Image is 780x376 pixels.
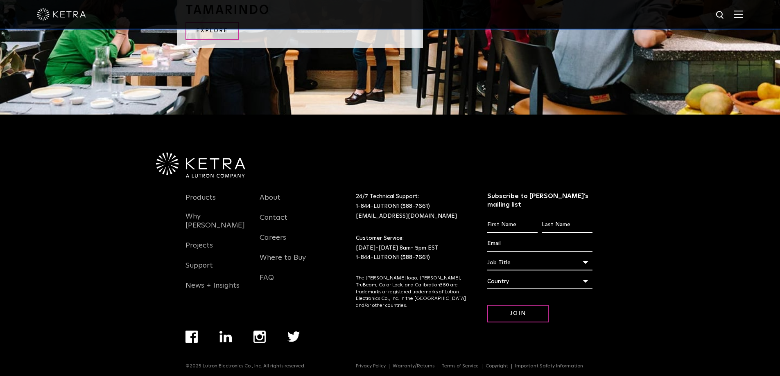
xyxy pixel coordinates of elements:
div: Navigation Menu [356,363,595,369]
a: News + Insights [185,281,240,300]
p: ©2025 Lutron Electronics Co., Inc. All rights reserved. [185,363,305,369]
a: Where to Buy [260,253,306,272]
img: Ketra-aLutronCo_White_RGB [156,153,245,178]
img: linkedin [219,331,232,342]
img: ketra-logo-2019-white [37,8,86,20]
a: [EMAIL_ADDRESS][DOMAIN_NAME] [356,213,457,219]
img: facebook [185,331,198,343]
a: FAQ [260,273,274,292]
div: Navigation Menu [185,192,248,300]
img: Hamburger%20Nav.svg [734,10,743,18]
div: Navigation Menu [260,192,322,292]
a: Copyright [482,364,512,369]
a: Important Safety Information [512,364,586,369]
p: 24/7 Technical Support: [356,192,467,221]
a: Terms of Service [438,364,482,369]
input: Email [487,236,592,252]
div: Country [487,274,592,289]
div: Navigation Menu [185,331,322,363]
a: 1-844-LUTRON1 (588-7661) [356,203,430,209]
p: The [PERSON_NAME] logo, [PERSON_NAME], TruBeam, Color Lock, and Calibration360 are trademarks or ... [356,275,467,309]
div: Job Title [487,255,592,270]
a: Support [185,261,213,280]
input: Join [487,305,549,322]
input: Last Name [542,217,592,233]
a: Explore [185,22,239,40]
a: Projects [185,241,213,260]
a: Why [PERSON_NAME] [185,212,248,240]
input: First Name [487,217,538,233]
h3: Subscribe to [PERSON_NAME]’s mailing list [487,192,592,209]
p: Customer Service: [DATE]-[DATE] 8am- 5pm EST [356,234,467,263]
a: Contact [260,213,287,232]
a: Careers [260,233,286,252]
img: instagram [253,331,266,343]
a: Privacy Policy [353,364,389,369]
a: Warranty/Returns [389,364,438,369]
img: twitter [287,331,300,342]
a: 1-844-LUTRON1 (588-7661) [356,254,430,260]
a: About [260,193,280,212]
img: search icon [715,10,726,20]
a: Products [185,193,216,212]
